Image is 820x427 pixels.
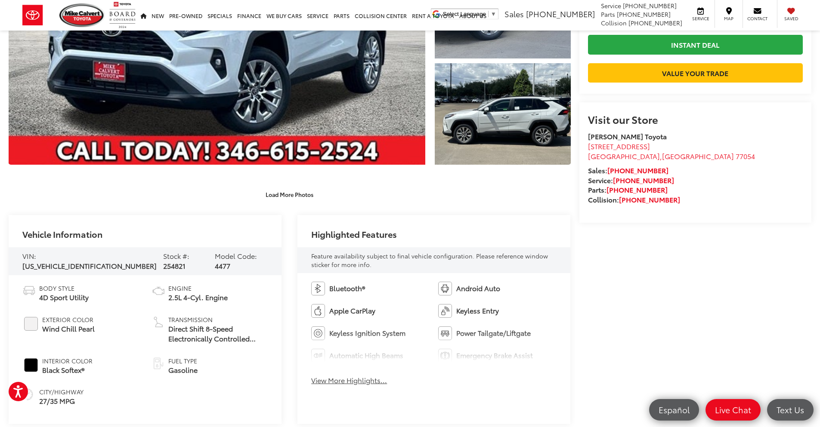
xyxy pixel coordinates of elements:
[736,151,755,161] span: 77054
[613,175,674,185] a: [PHONE_NUMBER]
[168,292,228,302] span: 2.5L 4-Cyl. Engine
[438,282,452,295] img: Android Auto
[588,114,803,125] h2: Visit our Store
[59,3,105,27] img: Mike Calvert Toyota
[719,15,738,22] span: Map
[163,261,186,270] span: 254821
[706,399,761,421] a: Live Chat
[526,8,595,19] span: [PHONE_NUMBER]
[588,175,674,185] strong: Service:
[215,251,257,261] span: Model Code:
[22,229,102,239] h2: Vehicle Information
[329,306,375,316] span: Apple CarPlay
[588,131,667,141] strong: [PERSON_NAME] Toyota
[588,63,803,83] a: Value Your Trade
[601,18,627,27] span: Collision
[747,15,767,22] span: Contact
[39,396,84,406] span: 27/35 MPG
[619,194,680,204] a: [PHONE_NUMBER]
[628,18,682,27] span: [PHONE_NUMBER]
[260,187,319,202] button: Load More Photos
[168,324,268,344] span: Direct Shift 8-Speed Electronically Controlled automatic Transmission with intelligence (ECT-i) a...
[24,317,38,331] span: #F3F2F2
[168,315,268,324] span: Transmission
[662,151,734,161] span: [GEOGRAPHIC_DATA]
[42,315,95,324] span: Exterior Color
[601,10,615,18] span: Parts
[588,151,755,161] span: ,
[163,251,189,261] span: Stock #:
[456,306,499,316] span: Keyless Entry
[588,141,755,161] a: [STREET_ADDRESS] [GEOGRAPHIC_DATA],[GEOGRAPHIC_DATA] 77054
[588,194,680,204] strong: Collision:
[42,365,93,375] span: Black Softex®
[311,282,325,295] img: Bluetooth®
[438,304,452,318] img: Keyless Entry
[168,356,198,365] span: Fuel Type
[617,10,671,18] span: [PHONE_NUMBER]
[311,326,325,340] img: Keyless Ignition System
[588,184,668,194] strong: Parts:
[607,165,668,175] a: [PHONE_NUMBER]
[601,1,621,10] span: Service
[588,151,660,161] span: [GEOGRAPHIC_DATA]
[504,8,524,19] span: Sales
[435,63,571,165] a: Expand Photo 3
[491,11,496,17] span: ▼
[168,284,228,292] span: Engine
[623,1,677,10] span: [PHONE_NUMBER]
[311,252,548,269] span: Feature availability subject to final vehicle configuration. Please reference window sticker for ...
[215,261,230,270] span: 4477
[588,165,668,175] strong: Sales:
[168,365,198,375] span: Gasoline
[691,15,710,22] span: Service
[588,141,650,151] span: [STREET_ADDRESS]
[42,356,93,365] span: Interior Color
[39,284,89,292] span: Body Style
[22,251,36,261] span: VIN:
[42,324,95,334] span: Wind Chill Pearl
[329,283,365,293] span: Bluetooth®
[311,304,325,318] img: Apple CarPlay
[22,261,157,270] span: [US_VEHICLE_IDENTIFICATION_NUMBER]
[649,399,699,421] a: Español
[438,326,452,340] img: Power Tailgate/Liftgate
[311,375,387,385] button: View More Highlights...
[654,404,694,415] span: Español
[456,283,500,293] span: Android Auto
[39,387,84,396] span: City/Highway
[433,62,572,166] img: 2025 Toyota RAV4 XLE Premium
[711,404,755,415] span: Live Chat
[782,15,801,22] span: Saved
[39,292,89,302] span: 4D Sport Utility
[588,35,803,54] a: Instant Deal
[24,358,38,372] span: #000000
[606,184,668,194] a: [PHONE_NUMBER]
[311,229,397,239] h2: Highlighted Features
[767,399,814,421] a: Text Us
[22,387,36,401] img: Fuel Economy
[772,404,808,415] span: Text Us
